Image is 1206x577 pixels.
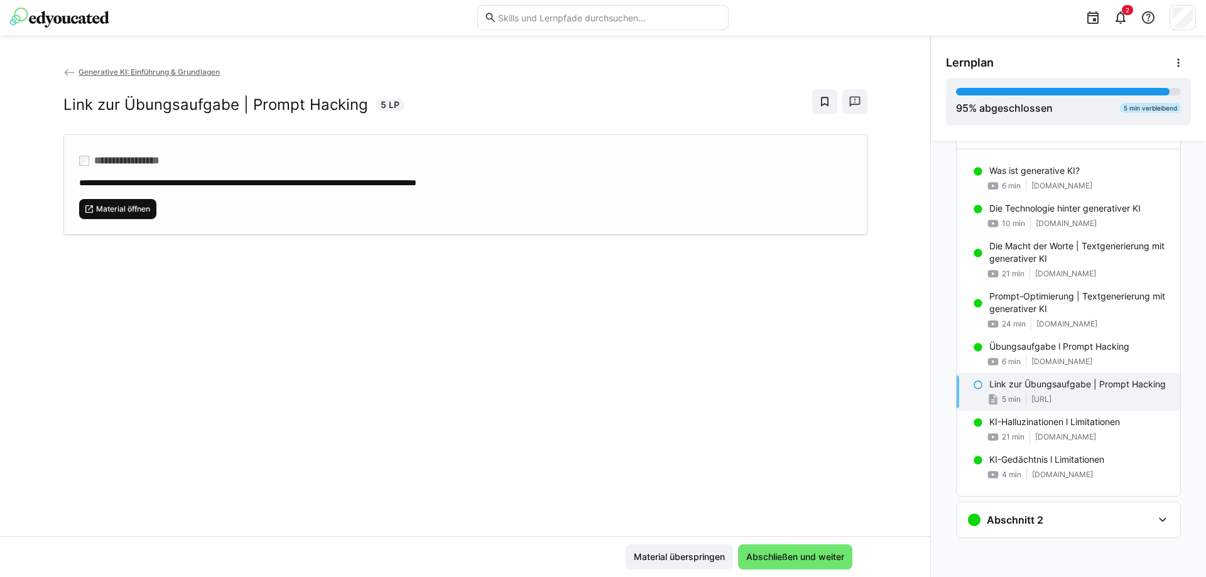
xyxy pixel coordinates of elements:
[989,378,1166,391] p: Link zur Übungsaufgabe | Prompt Hacking
[989,164,1080,177] p: Was ist generative KI?
[744,551,846,563] span: Abschließen und weiter
[63,67,220,77] a: Generative KI: Einführung & Grundlagen
[63,95,368,114] h2: Link zur Übungsaufgabe | Prompt Hacking
[1002,470,1021,480] span: 4 min
[989,416,1120,428] p: KI-Halluzinationen l Limitationen
[1002,218,1025,229] span: 10 min
[381,99,399,111] span: 5 LP
[956,102,969,114] span: 95
[1031,394,1051,404] span: [URL]
[1002,432,1024,442] span: 21 min
[989,240,1170,265] p: Die Macht der Worte | Textgenerierung mit generativer KI
[1036,319,1097,329] span: [DOMAIN_NAME]
[1002,269,1024,279] span: 21 min
[1002,394,1021,404] span: 5 min
[1032,470,1093,480] span: [DOMAIN_NAME]
[497,12,722,23] input: Skills und Lernpfade durchsuchen…
[1035,432,1096,442] span: [DOMAIN_NAME]
[946,56,994,70] span: Lernplan
[1120,103,1181,113] div: 5 min verbleibend
[989,453,1104,466] p: KI-Gedächtnis l Limitationen
[1036,218,1097,229] span: [DOMAIN_NAME]
[987,514,1043,526] h3: Abschnitt 2
[956,100,1053,116] div: % abgeschlossen
[989,290,1170,315] p: Prompt-Optimierung | Textgenerierung mit generativer KI
[95,204,151,214] span: Material öffnen
[1031,181,1092,191] span: [DOMAIN_NAME]
[79,199,157,219] button: Material öffnen
[1035,269,1096,279] span: [DOMAIN_NAME]
[1002,181,1021,191] span: 6 min
[989,202,1141,215] p: Die Technologie hinter generativer KI
[1002,319,1026,329] span: 24 min
[626,544,733,569] button: Material überspringen
[632,551,727,563] span: Material überspringen
[79,67,220,77] span: Generative KI: Einführung & Grundlagen
[1126,6,1129,14] span: 2
[989,340,1129,353] p: Übungsaufgabe l Prompt Hacking
[1002,357,1021,367] span: 6 min
[738,544,852,569] button: Abschließen und weiter
[1031,357,1092,367] span: [DOMAIN_NAME]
